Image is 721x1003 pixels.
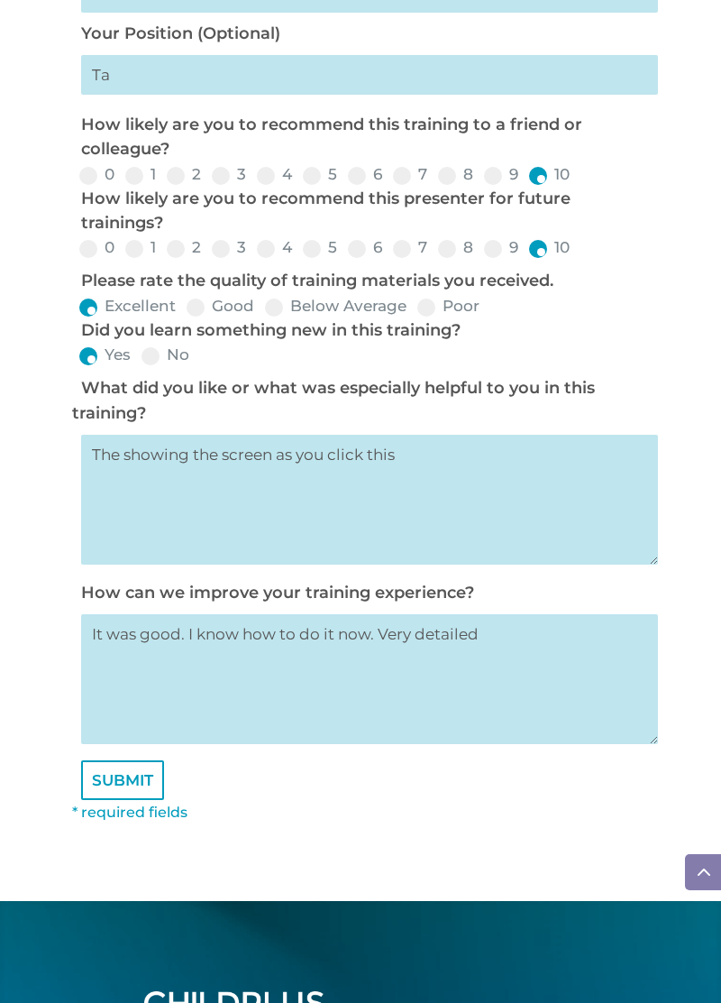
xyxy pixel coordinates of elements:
[125,167,156,182] label: 1
[265,299,406,314] label: Below Average
[393,240,427,255] label: 7
[72,378,595,422] label: What did you like or what was especially helpful to you in this training?
[417,299,479,314] label: Poor
[212,240,246,255] label: 3
[81,113,649,161] p: How likely are you to recommend this training to a friend or colleague?
[187,299,254,314] label: Good
[81,23,280,43] label: Your Position (Optional)
[79,347,131,363] label: Yes
[81,760,164,800] input: SUBMIT
[393,167,427,182] label: 7
[167,167,201,182] label: 2
[484,240,518,255] label: 9
[81,583,474,603] label: How can we improve your training experience?
[81,55,658,95] input: My primary roles is...
[257,167,292,182] label: 4
[79,167,114,182] label: 0
[303,167,337,182] label: 5
[484,167,518,182] label: 9
[141,347,189,363] label: No
[81,318,649,343] p: Did you learn something new in this training?
[81,187,649,235] p: How likely are you to recommend this presenter for future trainings?
[72,804,187,821] font: * required fields
[438,240,473,255] label: 8
[79,240,114,255] label: 0
[303,240,337,255] label: 5
[125,240,156,255] label: 1
[529,240,570,255] label: 10
[257,240,292,255] label: 4
[348,167,382,182] label: 6
[438,167,473,182] label: 8
[348,240,382,255] label: 6
[529,167,570,182] label: 10
[167,240,201,255] label: 2
[212,167,246,182] label: 3
[79,299,176,314] label: Excellent
[81,269,649,293] p: Please rate the quality of training materials you received.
